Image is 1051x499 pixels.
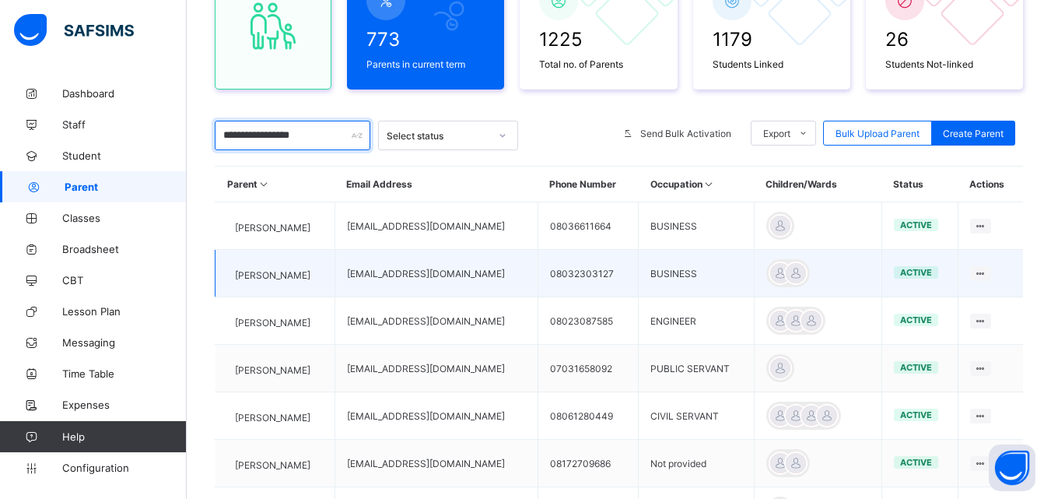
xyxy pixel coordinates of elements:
[538,202,638,250] td: 08036611664
[538,167,638,202] th: Phone Number
[335,297,538,345] td: [EMAIL_ADDRESS][DOMAIN_NAME]
[235,317,310,329] span: [PERSON_NAME]
[900,315,932,325] span: active
[62,87,187,100] span: Dashboard
[538,392,638,440] td: 08061280449
[62,212,187,224] span: Classes
[639,202,754,250] td: BUSINESS
[885,58,1004,70] span: Students Not-linked
[713,28,831,51] span: 1179
[900,457,932,468] span: active
[335,202,538,250] td: [EMAIL_ADDRESS][DOMAIN_NAME]
[62,305,187,318] span: Lesson Plan
[538,250,638,297] td: 08032303127
[335,250,538,297] td: [EMAIL_ADDRESS][DOMAIN_NAME]
[958,167,1023,202] th: Actions
[881,167,958,202] th: Status
[62,367,187,380] span: Time Table
[62,118,187,131] span: Staff
[235,222,310,234] span: [PERSON_NAME]
[62,399,187,411] span: Expenses
[639,392,754,440] td: CIVIL SERVANT
[235,459,310,471] span: [PERSON_NAME]
[900,220,932,230] span: active
[366,58,485,70] span: Parents in current term
[900,362,932,373] span: active
[335,167,538,202] th: Email Address
[713,58,831,70] span: Students Linked
[62,274,187,286] span: CBT
[763,128,790,139] span: Export
[235,412,310,423] span: [PERSON_NAME]
[900,267,932,278] span: active
[639,167,754,202] th: Occupation
[62,149,187,162] span: Student
[62,462,186,474] span: Configuration
[387,130,489,142] div: Select status
[702,178,716,190] i: Sort in Ascending Order
[885,28,1004,51] span: 26
[335,440,538,487] td: [EMAIL_ADDRESS][DOMAIN_NAME]
[538,440,638,487] td: 08172709686
[257,178,271,190] i: Sort in Ascending Order
[538,345,638,392] td: 07031658092
[215,167,335,202] th: Parent
[640,128,731,139] span: Send Bulk Activation
[62,243,187,255] span: Broadsheet
[538,297,638,345] td: 08023087585
[900,409,932,420] span: active
[943,128,1004,139] span: Create Parent
[539,58,657,70] span: Total no. of Parents
[639,297,754,345] td: ENGINEER
[62,430,186,443] span: Help
[62,336,187,349] span: Messaging
[235,269,310,281] span: [PERSON_NAME]
[639,250,754,297] td: BUSINESS
[754,167,881,202] th: Children/Wards
[65,181,187,193] span: Parent
[539,28,657,51] span: 1225
[989,445,1035,491] button: Open asap
[14,14,134,47] img: safsims
[366,28,485,51] span: 773
[639,440,754,487] td: Not provided
[836,128,920,139] span: Bulk Upload Parent
[639,345,754,392] td: PUBLIC SERVANT
[335,392,538,440] td: [EMAIL_ADDRESS][DOMAIN_NAME]
[335,345,538,392] td: [EMAIL_ADDRESS][DOMAIN_NAME]
[235,364,310,376] span: [PERSON_NAME]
